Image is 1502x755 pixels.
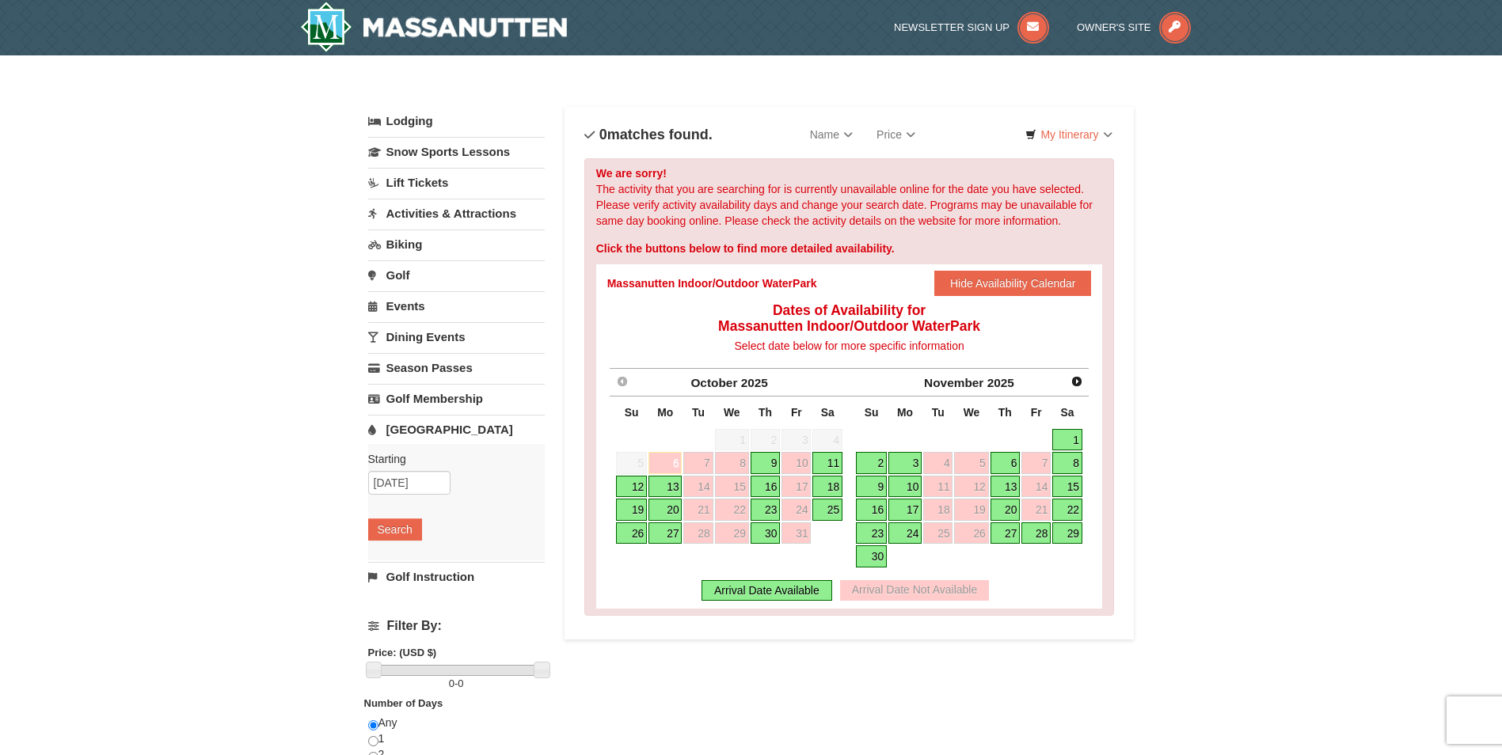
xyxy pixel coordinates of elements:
a: 19 [954,499,988,521]
a: 26 [954,522,988,544]
span: Tuesday [932,406,945,419]
h4: Filter By: [368,619,545,633]
a: Newsletter Sign Up [894,21,1049,33]
a: Price [865,119,927,150]
span: Sunday [625,406,639,419]
span: Monday [897,406,913,419]
a: Biking [368,230,545,259]
a: Owner's Site [1077,21,1191,33]
a: 10 [781,452,811,474]
a: 6 [991,452,1021,474]
a: 24 [781,499,811,521]
a: 7 [683,452,713,474]
span: 3 [781,429,811,451]
a: Lodging [368,107,545,135]
a: Snow Sports Lessons [368,137,545,166]
div: Massanutten Indoor/Outdoor WaterPark [607,275,817,291]
a: 6 [648,452,682,474]
span: Saturday [1061,406,1074,419]
a: 13 [991,476,1021,498]
strong: Price: (USD $) [368,647,437,658]
a: 8 [715,452,749,474]
a: 21 [1021,499,1051,521]
span: Friday [1031,406,1042,419]
label: - [368,676,545,692]
span: Friday [791,406,802,419]
span: 2025 [987,376,1014,389]
a: 4 [923,452,953,474]
a: 28 [683,522,713,544]
a: 13 [648,476,682,498]
span: 4 [812,429,842,451]
span: 2 [751,429,781,451]
span: October [690,376,737,389]
a: 24 [888,522,922,544]
span: 0 [449,677,454,689]
span: 2025 [741,376,768,389]
a: 27 [648,522,682,544]
a: 3 [888,452,922,474]
a: 5 [954,452,988,474]
a: 23 [856,522,887,544]
span: Thursday [759,406,772,419]
a: Massanutten Resort [300,2,568,52]
span: 0 [458,677,463,689]
a: 26 [616,522,647,544]
span: Tuesday [692,406,705,419]
span: Saturday [821,406,835,419]
a: 15 [715,476,749,498]
a: Events [368,291,545,321]
a: Prev [611,370,633,393]
a: 30 [751,522,781,544]
span: 0 [599,127,607,142]
a: 16 [751,476,781,498]
span: 5 [616,452,647,474]
a: 18 [812,476,842,498]
a: Season Passes [368,353,545,382]
span: Prev [616,375,629,388]
a: 10 [888,476,922,498]
a: 29 [1052,522,1082,544]
a: Golf Membership [368,384,545,413]
a: 29 [715,522,749,544]
a: 2 [856,452,887,474]
div: The activity that you are searching for is currently unavailable online for the date you have sel... [584,158,1115,616]
strong: Number of Days [364,697,443,709]
span: November [924,376,983,389]
div: Click the buttons below to find more detailed availability. [596,241,1103,256]
a: [GEOGRAPHIC_DATA] [368,415,545,444]
a: 12 [954,476,988,498]
a: Activities & Attractions [368,199,545,228]
a: 28 [1021,522,1051,544]
span: Next [1070,375,1083,388]
a: 9 [751,452,781,474]
span: Thursday [998,406,1012,419]
a: 19 [616,499,647,521]
a: Next [1066,370,1088,393]
a: 11 [812,452,842,474]
span: Owner's Site [1077,21,1151,33]
a: 15 [1052,476,1082,498]
a: Golf [368,260,545,290]
span: Newsletter Sign Up [894,21,1010,33]
h4: matches found. [584,127,713,142]
a: 14 [683,476,713,498]
div: Arrival Date Not Available [840,580,989,601]
div: Arrival Date Available [702,580,832,601]
a: 12 [616,476,647,498]
a: 9 [856,476,887,498]
a: 20 [991,499,1021,521]
a: 17 [888,499,922,521]
a: Dining Events [368,322,545,351]
a: Lift Tickets [368,168,545,197]
span: Select date below for more specific information [734,340,964,352]
a: 11 [923,476,953,498]
a: 31 [781,522,811,544]
h4: Dates of Availability for Massanutten Indoor/Outdoor WaterPark [607,302,1092,334]
a: 1 [1052,429,1082,451]
a: 27 [991,522,1021,544]
strong: We are sorry! [596,167,667,180]
a: 25 [812,499,842,521]
button: Search [368,518,422,541]
span: Wednesday [724,406,740,419]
